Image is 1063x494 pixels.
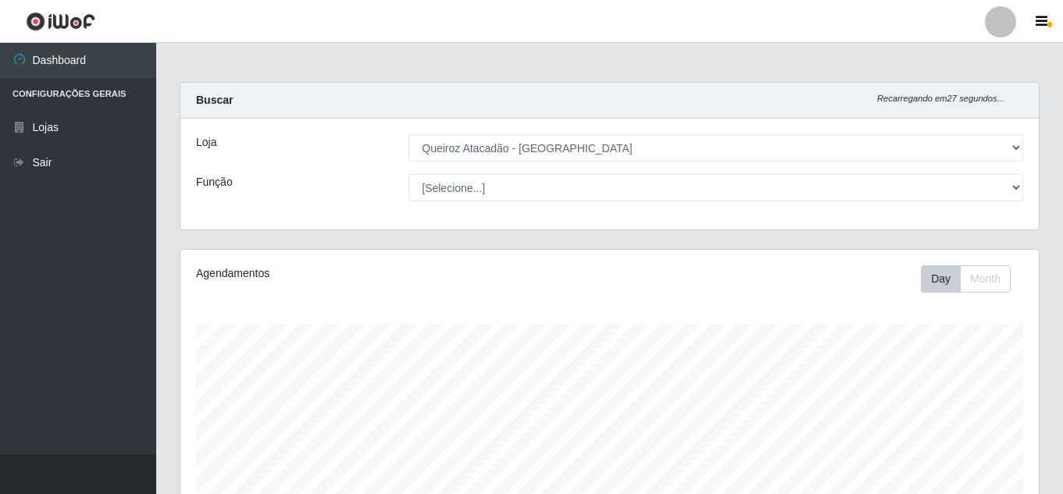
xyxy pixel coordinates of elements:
[196,174,233,190] label: Função
[196,134,216,151] label: Loja
[877,94,1004,103] i: Recarregando em 27 segundos...
[196,265,527,282] div: Agendamentos
[26,12,95,31] img: CoreUI Logo
[960,265,1011,293] button: Month
[196,94,233,106] strong: Buscar
[921,265,1023,293] div: Toolbar with button groups
[921,265,1011,293] div: First group
[921,265,961,293] button: Day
